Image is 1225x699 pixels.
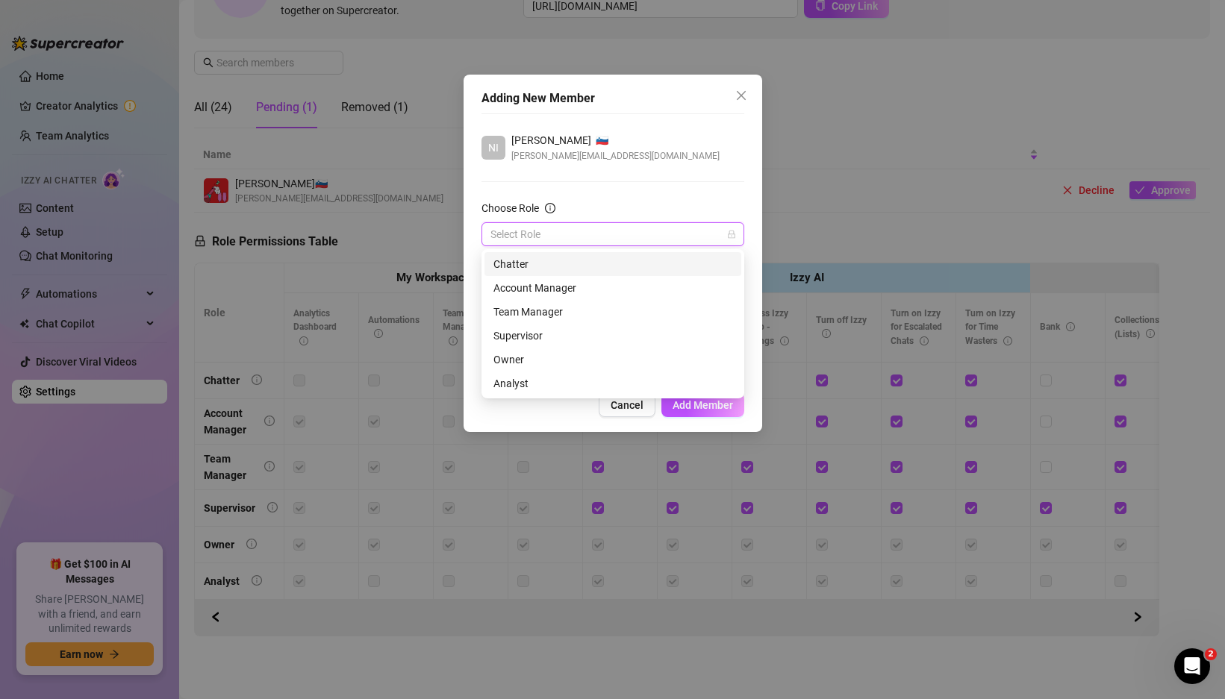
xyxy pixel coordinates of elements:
span: 2 [1205,648,1217,660]
div: Chatter [484,252,741,276]
span: Close [729,90,753,101]
div: Supervisor [484,324,741,348]
span: [PERSON_NAME][EMAIL_ADDRESS][DOMAIN_NAME] [511,148,720,163]
div: Choose Role [481,200,539,216]
div: Adding New Member [481,90,744,107]
span: close [735,90,747,101]
span: NI [488,140,499,156]
div: Account Manager [484,276,741,300]
span: info-circle [545,203,555,213]
div: Supervisor [493,327,732,344]
button: Close [729,84,753,107]
span: Cancel [611,399,643,411]
div: Owner [484,348,741,372]
div: Analyst [493,375,732,392]
div: Owner [493,351,732,368]
div: Analyst [484,372,741,395]
div: 🇸🇮 [511,132,720,148]
div: Chatter [493,256,732,272]
span: [PERSON_NAME] [511,132,591,148]
div: Team Manager [484,300,741,324]
iframe: Intercom live chat [1174,648,1210,684]
button: Cancel [599,393,655,417]
button: Add Member [661,393,744,417]
span: Add Member [673,399,733,411]
span: lock [727,230,736,239]
div: Team Manager [493,304,732,320]
div: Account Manager [493,280,732,296]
